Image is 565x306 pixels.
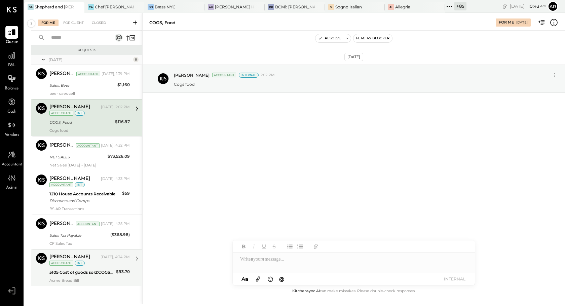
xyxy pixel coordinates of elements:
div: [PERSON_NAME] [49,104,90,111]
div: 1210 House Accounts Receivable [49,191,120,197]
div: For Me [499,20,514,25]
div: [DATE], 4:35 PM [101,221,130,227]
button: @ [277,275,287,283]
button: Unordered List [286,242,294,251]
div: int [75,261,85,266]
div: CF Sales Tax [49,241,130,246]
div: Discounts and Comps [49,197,120,204]
div: BS AR Transactions [49,206,130,211]
span: Queue [6,39,18,45]
div: copy link [501,3,508,10]
div: Requests [35,48,139,52]
div: int [75,182,85,187]
span: [PERSON_NAME] [174,72,210,78]
div: [PERSON_NAME] [49,71,75,77]
div: Accountant [76,72,100,76]
button: Add URL [311,242,320,251]
div: AH [208,4,214,10]
div: COGS, Food [149,20,176,26]
div: $116.97 [115,118,130,125]
div: [PERSON_NAME] [49,142,74,149]
div: Accountant [76,143,100,148]
button: Strikethrough [270,242,278,251]
div: [PERSON_NAME] [49,221,74,227]
div: ($368.98) [110,231,130,238]
div: Sales Tax Payable [49,232,108,239]
div: Internal [239,73,259,78]
div: Acme Bread Bill [49,278,130,283]
div: For Client [60,20,87,26]
div: int [75,111,85,116]
span: Cash [7,109,16,115]
div: Chef [PERSON_NAME]'s Vineyard Restaurant and Bar [95,4,135,10]
div: $1,160 [117,81,130,88]
span: P&L [8,63,16,69]
div: $93.70 [116,268,130,275]
span: Admin [6,185,17,191]
div: SI [328,4,334,10]
div: Sogno Italian [335,4,362,10]
div: [PERSON_NAME] Hoboken [215,4,255,10]
div: Cogs food [49,128,130,133]
a: Vendors [0,119,23,138]
div: CA [88,4,94,10]
button: INTERNAL [441,274,468,283]
div: [DATE] [510,3,546,9]
span: @ [279,276,285,282]
button: Ar [548,1,558,12]
a: Cash [0,95,23,115]
button: Resolve [315,34,344,42]
a: Balance [0,72,23,92]
div: [DATE], 1:39 PM [102,71,130,77]
div: [DATE] [516,20,528,25]
div: Al [388,4,394,10]
button: Bold [239,242,248,251]
span: Accountant [2,162,22,168]
button: Italic [250,242,258,251]
div: Accountant [76,222,100,226]
div: Closed [88,20,109,26]
div: [DATE], 4:33 PM [101,176,130,182]
div: COGS, Food [49,119,113,126]
div: [PERSON_NAME] [49,176,90,182]
button: Aa [239,275,250,283]
div: [DATE] [344,53,363,61]
div: Accountant [49,261,73,266]
div: Allegria [395,4,410,10]
div: [DATE] [48,57,131,63]
div: [PERSON_NAME] [49,254,90,261]
div: Sa [28,4,34,10]
div: + 85 [454,2,466,10]
div: Brass NYC [155,4,176,10]
div: Net Sales [DATE] - [DATE] [49,163,130,167]
div: $73,526.09 [108,153,130,160]
a: Queue [0,26,23,45]
div: Accountant [212,73,236,77]
div: BN [148,4,154,10]
a: Accountant [0,148,23,168]
a: Admin [0,171,23,191]
span: Balance [5,86,19,92]
div: NET SALES [49,154,106,160]
div: [DATE], 4:32 PM [101,143,130,148]
div: Sales, Beer [49,82,115,89]
div: Accountant [49,182,73,187]
span: Vendors [5,132,19,138]
span: a [245,276,248,282]
div: BR [268,4,274,10]
a: P&L [0,49,23,69]
div: Shepherd and [PERSON_NAME] [35,4,74,10]
div: beer sales cell [49,91,130,96]
div: BCM1: [PERSON_NAME] Kitchen Bar Market [275,4,315,10]
div: 6 [133,57,139,62]
div: $59 [122,190,130,197]
p: Cogs food [174,81,195,87]
div: Accountant [49,111,73,116]
button: Flag as Blocker [353,34,392,42]
span: 2:02 PM [260,73,275,78]
div: For Me [38,20,59,26]
div: 5105 Cost of goods sold:COGS, Bakery [49,269,114,276]
div: [DATE], 4:34 PM [101,255,130,260]
button: Ordered List [296,242,304,251]
div: [DATE], 2:02 PM [101,105,130,110]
